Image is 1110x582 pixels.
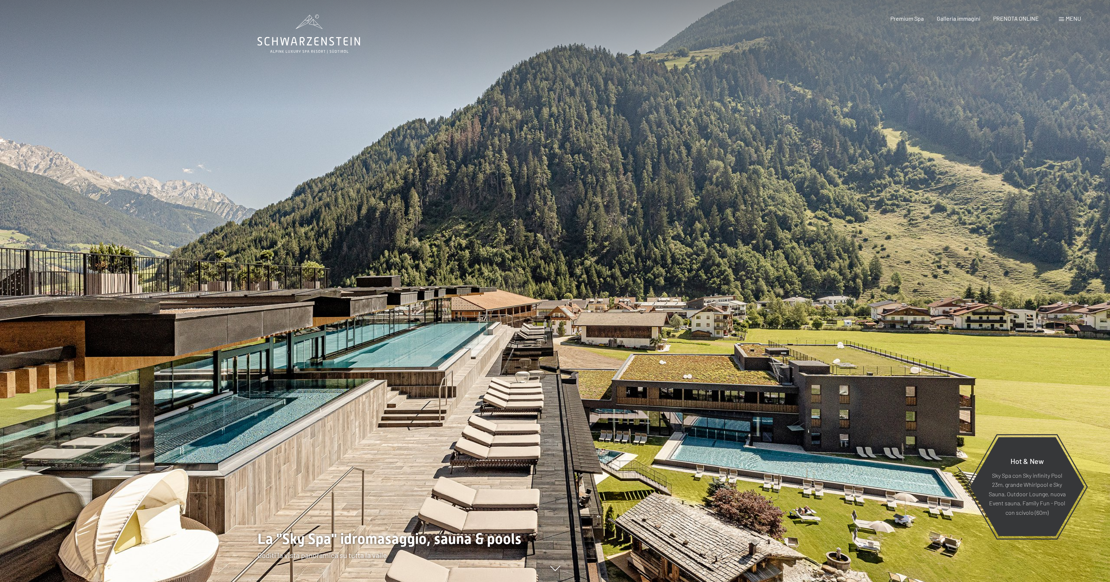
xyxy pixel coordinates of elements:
[890,15,924,22] a: Premium Spa
[937,15,980,22] a: Galleria immagini
[988,470,1066,517] p: Sky Spa con Sky infinity Pool 23m, grande Whirlpool e Sky Sauna, Outdoor Lounge, nuova Event saun...
[257,551,387,559] span: Goditi la vista panoramica su tutta la valle
[1011,456,1044,465] span: Hot & New
[993,15,1039,22] a: PRENOTA ONLINE
[1066,15,1081,22] span: Menu
[257,530,521,547] span: La "Sky Spa" idromasaggio, sauna & pools
[969,437,1085,537] a: Hot & New Sky Spa con Sky infinity Pool 23m, grande Whirlpool e Sky Sauna, Outdoor Lounge, nuova ...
